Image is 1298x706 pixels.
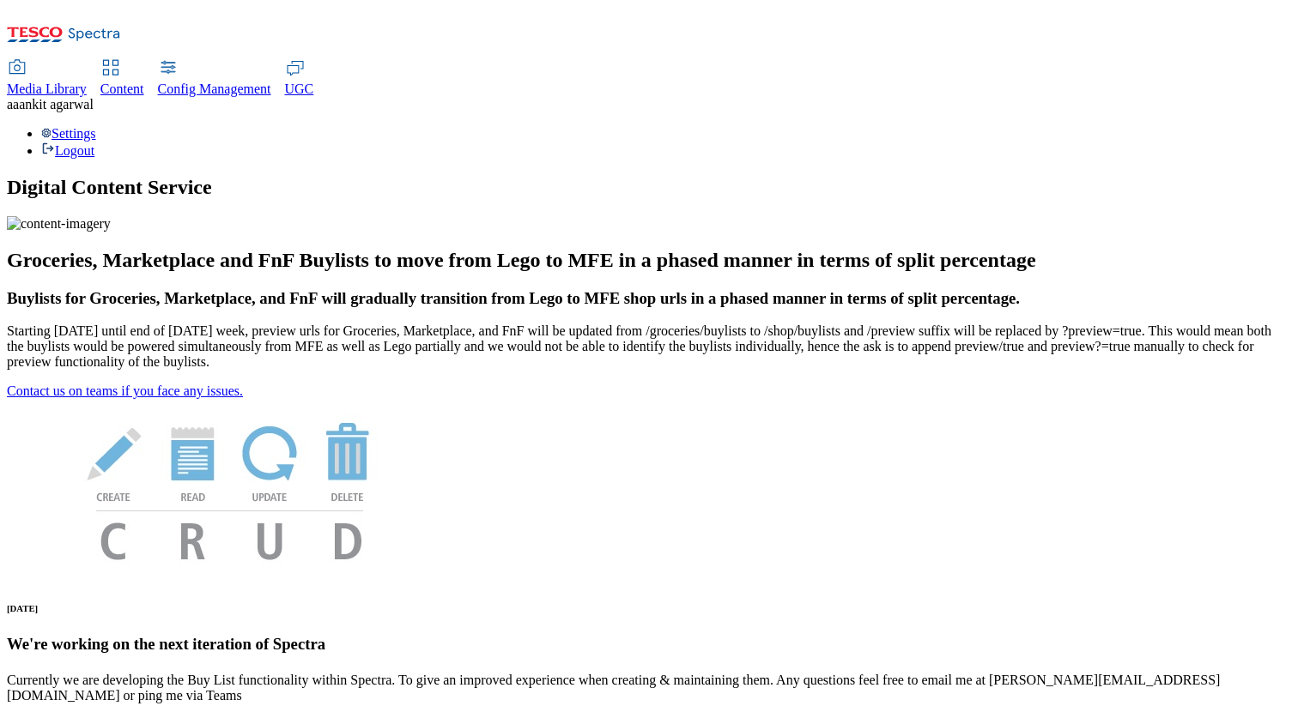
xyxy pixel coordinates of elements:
[285,81,314,96] span: UGC
[7,673,1291,703] p: Currently we are developing the Buy List functionality within Spectra. To give an improved experi...
[7,216,111,232] img: content-imagery
[19,97,94,112] span: ankit agarwal
[158,81,271,96] span: Config Management
[7,603,1291,613] h6: [DATE]
[7,383,243,398] a: Contact us on teams if you face any issues.
[100,81,144,96] span: Content
[7,635,1291,654] h3: We're working on the next iteration of Spectra
[7,249,1291,272] h2: Groceries, Marketplace and FnF Buylists to move from Lego to MFE in a phased manner in terms of s...
[7,176,1291,199] h1: Digital Content Service
[158,61,271,97] a: Config Management
[7,61,87,97] a: Media Library
[7,399,453,578] img: News Image
[41,143,94,158] a: Logout
[7,323,1291,370] p: Starting [DATE] until end of [DATE] week, preview urls for Groceries, Marketplace, and FnF will b...
[7,289,1291,308] h3: Buylists for Groceries, Marketplace, and FnF will gradually transition from Lego to MFE shop urls...
[41,126,96,141] a: Settings
[285,61,314,97] a: UGC
[7,97,19,112] span: aa
[7,81,87,96] span: Media Library
[100,61,144,97] a: Content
